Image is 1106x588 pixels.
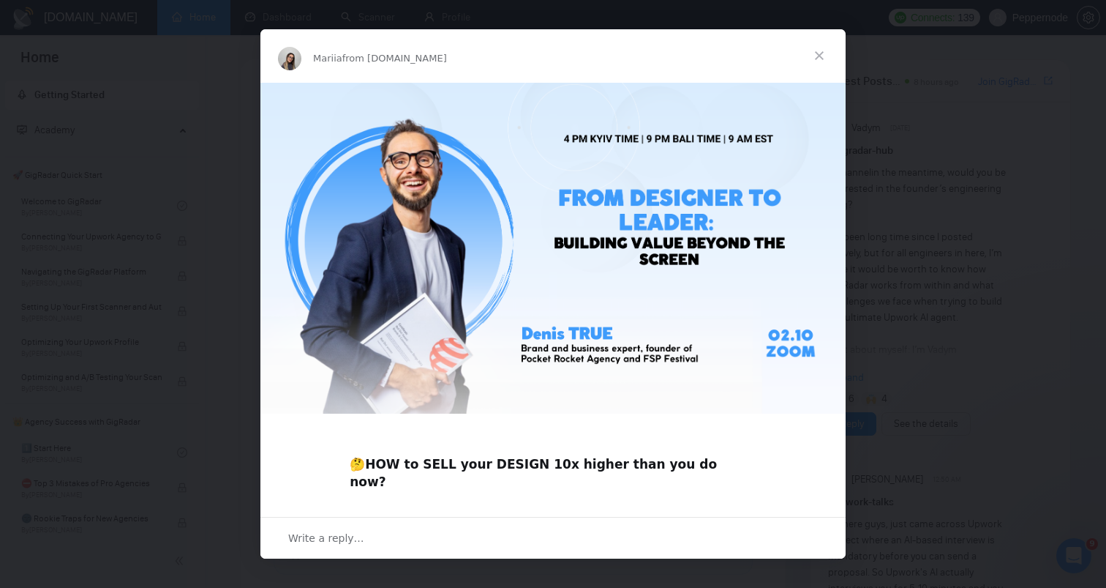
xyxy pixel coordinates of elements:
b: HOW to SELL your DESIGN 10x higher than you do now? [350,457,717,489]
a: [PERSON_NAME] [501,505,604,519]
div: 🤔 [350,439,756,491]
b: 🚀 [DATE] [350,505,417,519]
span: Close [793,29,846,82]
div: we’re hosting - brand & business strategist, founder of [350,504,756,556]
span: Write a reply… [288,529,364,548]
span: Mariia [313,53,342,64]
span: from [DOMAIN_NAME] [342,53,447,64]
img: Profile image for Mariia [278,47,301,70]
div: Open conversation and reply [260,517,846,559]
